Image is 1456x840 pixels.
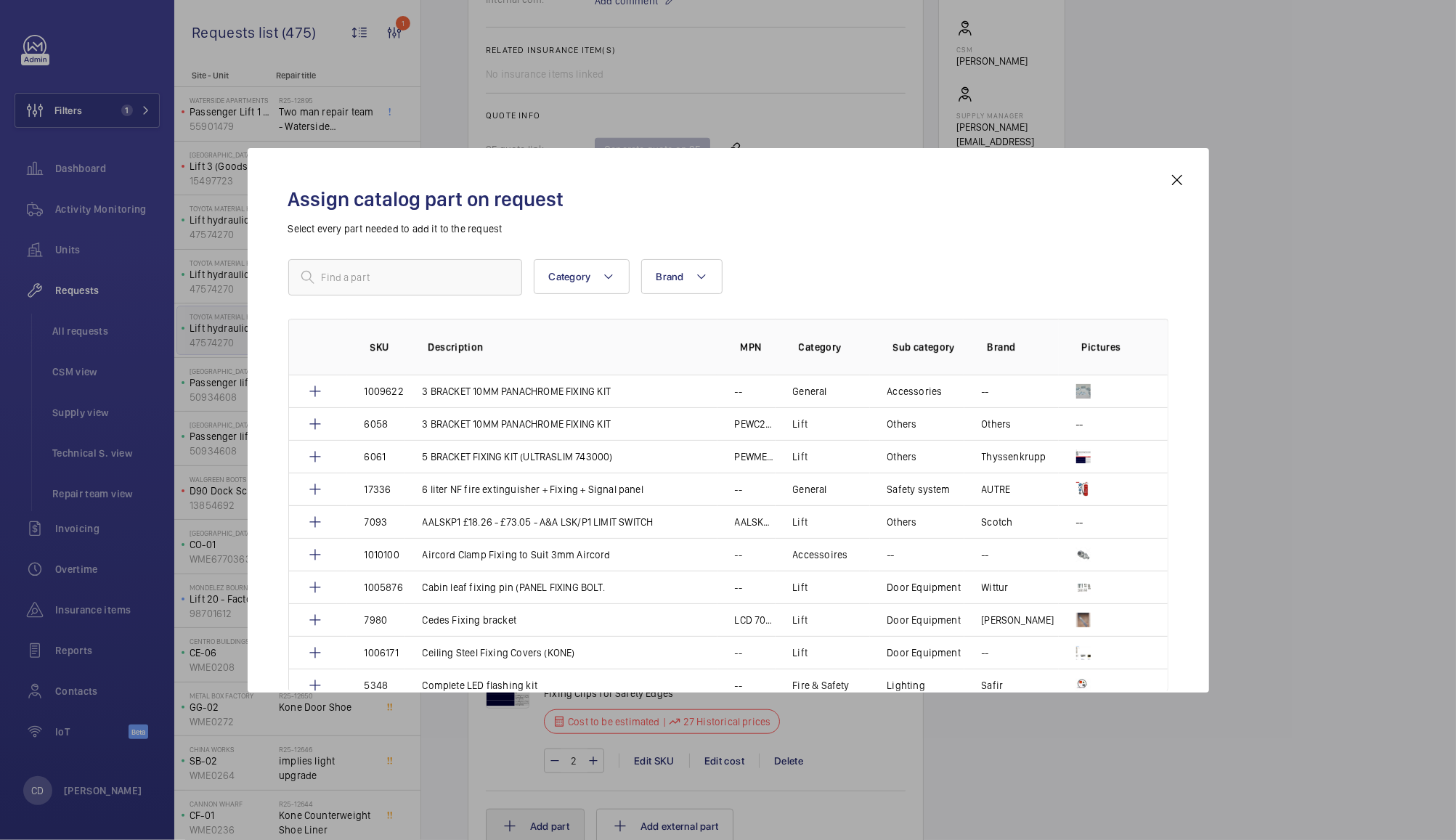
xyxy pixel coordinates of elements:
[288,259,522,295] input: Find a part
[887,482,951,497] p: Safety system
[1076,613,1091,627] img: er92JjgDu2H7nuRnQUGGr-GX5J4RXvWV47wgXZLzYC7MSRu8.png
[793,613,808,627] p: Lift
[423,515,654,529] p: AALSKP1 £18.26 - £73.05 - A&A LSK/P1 LIMIT SWITCH
[534,259,630,294] button: Category
[735,580,742,595] p: --
[423,580,605,595] p: Cabin leaf fixing pin (PANEL FIXING BOLT.
[793,515,808,529] p: Lift
[370,340,405,354] p: SKU
[735,547,742,562] p: --
[1082,340,1139,354] p: Pictures
[735,449,776,464] p: PEWMEM743803:1
[982,449,1046,464] p: Thyssenkrupp
[365,678,389,693] p: 5348
[982,515,1013,529] p: Scotch
[982,384,989,399] p: --
[365,384,404,399] p: 1009622
[423,449,613,464] p: 5 BRACKET FIXING KIT (ULTRASLIM 743000)
[423,482,643,497] p: 6 liter NF fire extinguisher + Fixing + Signal panel
[887,417,917,431] p: Others
[793,580,808,595] p: Lift
[735,645,742,660] p: --
[1076,547,1091,562] img: kvHdyLlPF2nvP1OwQ-dvB23xpP1VPK7Fhg5-ITbViaRteCuv.png
[365,515,388,529] p: 7093
[423,384,611,399] p: 3 BRACKET 10MM PANACHROME FIXING KIT
[735,515,776,529] p: AALSKP1 £18.26 - £73.05 - A&A LSK/P1 LIMIT SWITCH & FIXING KIT
[1076,449,1091,464] img: MbUqzW17gmkW-1mghNpB01EUVW5rr0luRhDcvVNvHzSmUP3p.png
[365,449,386,464] p: 6061
[288,186,1168,213] h2: Assign catalog part on request
[887,678,925,693] p: Lighting
[793,417,808,431] p: Lift
[982,645,989,660] p: --
[423,547,611,562] p: Aircord Clamp Fixing to Suit 3mm Aircord
[741,340,776,354] p: MPN
[735,417,776,431] p: PEWC2510803:1
[793,482,827,497] p: General
[641,259,723,294] button: Brand
[365,547,399,562] p: 1010100
[982,417,1012,431] p: Others
[735,613,776,627] p: LCD 701-5-B
[887,613,961,627] p: Door Equipment
[549,271,591,282] span: Category
[1076,580,1091,595] img: TQtjWvTHv2Kkxdot8XvWY6DDFZ3_g_G2Ydq1Smnp0Q6kEc55.png
[1076,482,1091,497] img: GyeLuN7kTZ9KWbVcsyMqN_fKb1PzaADL2C0BXQKR0RcZ3AEe.png
[982,482,1011,497] p: AUTRE
[887,547,895,562] p: --
[365,613,388,627] p: 7980
[793,645,808,660] p: Lift
[893,340,964,354] p: Sub category
[656,271,684,282] span: Brand
[982,580,1009,595] p: Wittur
[288,221,1168,236] p: Select every part needed to add it to the request
[887,515,917,529] p: Others
[423,613,517,627] p: Cedes Fixing bracket
[799,340,870,354] p: Category
[365,645,399,660] p: 1006171
[793,678,850,693] p: Fire & Safety
[887,580,961,595] p: Door Equipment
[887,645,961,660] p: Door Equipment
[1076,384,1091,399] img: 6tzKMTx3q-tgEURgUq52hDn2CiI59vB5H-aAsMF3jOvoLtLo.jpeg
[988,340,1059,354] p: Brand
[982,678,1004,693] p: Safir
[793,547,848,562] p: Accessoires
[428,340,717,354] p: Description
[423,645,575,660] p: Ceiling Steel Fixing Covers (KONE)
[1076,678,1091,693] img: i6Nhr81X4yTFDnw1oMb9Osl0pzVZOHa8Zk4ZFrMjP5JVJYBI.png
[982,613,1054,627] p: [PERSON_NAME]
[1076,417,1083,431] p: --
[735,678,742,693] p: --
[423,678,538,693] p: Complete LED flashing kit
[365,482,391,497] p: 17336
[982,547,989,562] p: --
[735,384,742,399] p: --
[793,449,808,464] p: Lift
[735,482,742,497] p: --
[423,417,611,431] p: 3 BRACKET 10MM PANACHROME FIXING KIT
[1076,515,1083,529] p: --
[1076,645,1091,660] img: 5kUvSYuiUdlxaza4Zrgi8YLbvF3cGlC_S3rh-efgf-9Wa7Aq.png
[793,384,827,399] p: General
[887,449,917,464] p: Others
[365,580,403,595] p: 1005876
[365,417,389,431] p: 6058
[887,384,943,399] p: Accessories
